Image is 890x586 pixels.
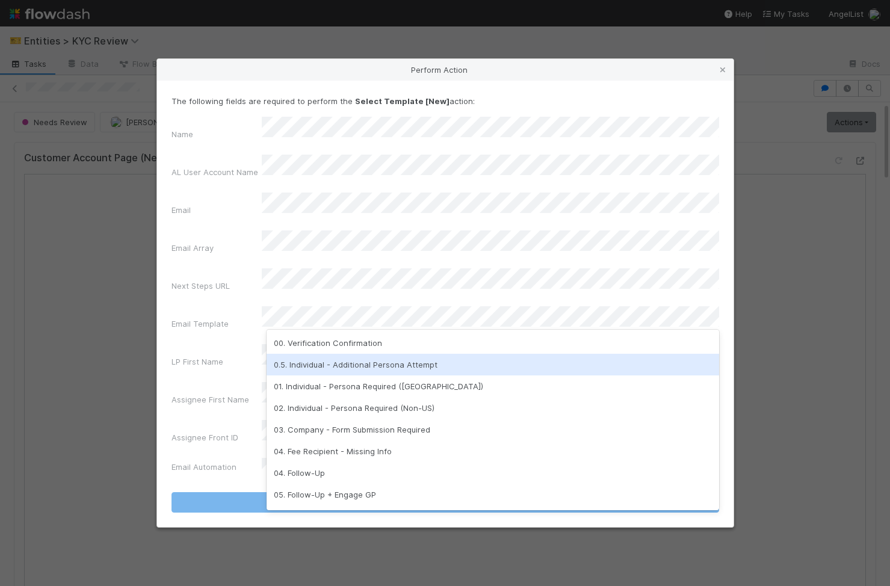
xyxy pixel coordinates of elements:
[355,96,450,106] strong: Select Template [New]
[172,204,191,216] label: Email
[157,59,734,81] div: Perform Action
[172,431,238,443] label: Assignee Front ID
[267,375,719,397] div: 01. Individual - Persona Required ([GEOGRAPHIC_DATA])
[29,268,359,283] p: Please let us know if you have any questions.
[267,440,719,462] div: 04. Fee Recipient - Missing Info
[8,37,71,49] img: AngelList
[267,332,719,354] div: 00. Verification Confirmation
[172,166,258,178] label: AL User Account Name
[29,245,359,260] p: Please reply directly to let us know when this is done so we can expedite your review.
[172,318,229,330] label: Email Template
[29,297,359,341] p: Best, AngelList’s Belltower KYC Team
[267,397,719,419] div: 02. Individual - Persona Required (Non-US)
[267,505,719,527] div: 06. Follow-Up LP + Follow-Up GP
[267,484,719,505] div: 05. Follow-Up + Engage GP
[267,354,719,375] div: 0.5. Individual - Additional Persona Attempt
[172,461,236,473] label: Email Automation
[172,242,214,254] label: Email Array
[267,419,719,440] div: 03. Company - Form Submission Required
[29,173,229,183] a: Please submit the required KYB information here.
[172,356,223,368] label: LP First Name
[29,194,359,237] p: It looks like you may have begun this process but have not yet completed it. Please be sure to cl...
[172,280,230,292] label: Next Steps URL
[172,393,249,406] label: Assignee First Name
[267,462,719,484] div: 04. Follow-Up
[172,95,719,107] p: The following fields are required to perform the action:
[172,128,193,140] label: Name
[172,492,719,513] button: Select Template [New]
[29,96,359,111] p: Hi [PERSON_NAME],
[29,119,359,162] p: In order to finalize your entity verification and complete the U.S. KYB compliance process, we re...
